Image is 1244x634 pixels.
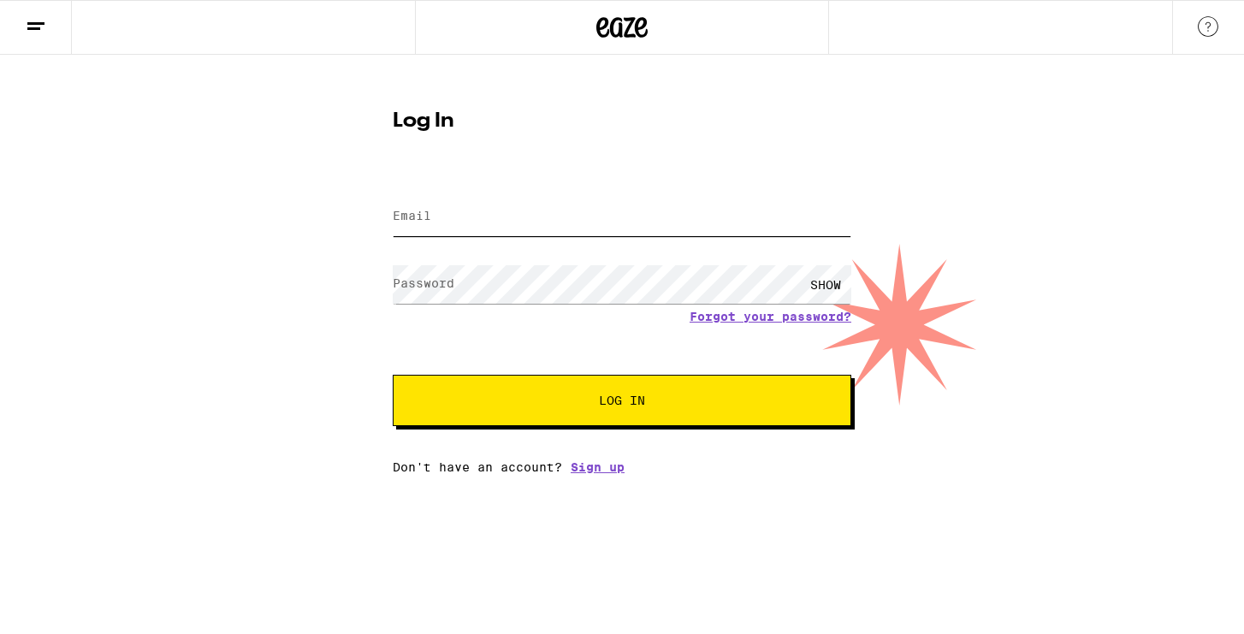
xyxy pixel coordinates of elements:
[393,375,851,426] button: Log In
[800,265,851,304] div: SHOW
[571,460,625,474] a: Sign up
[393,276,454,290] label: Password
[10,12,123,26] span: Hi. Need any help?
[393,111,851,132] h1: Log In
[393,460,851,474] div: Don't have an account?
[690,310,851,323] a: Forgot your password?
[393,198,851,236] input: Email
[393,209,431,222] label: Email
[599,394,645,406] span: Log In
